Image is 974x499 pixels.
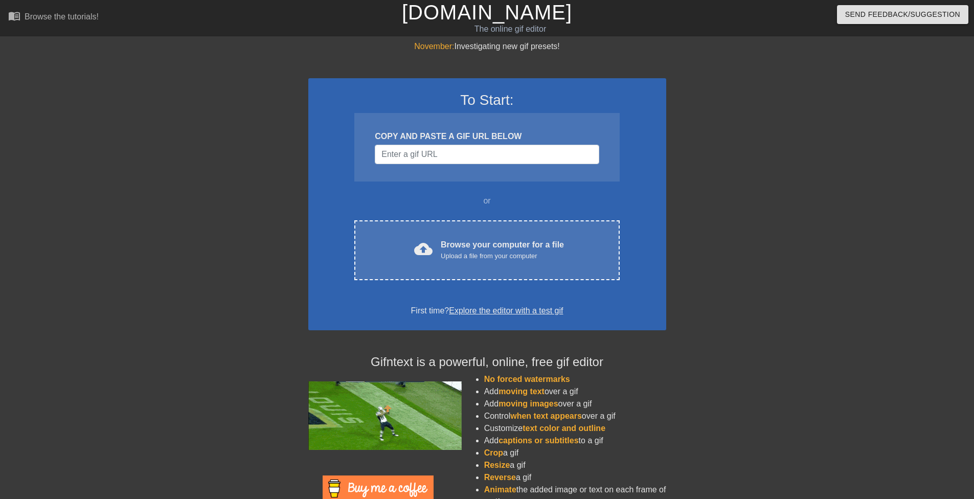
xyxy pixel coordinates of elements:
a: Browse the tutorials! [8,10,99,26]
div: Investigating new gif presets! [308,40,666,53]
input: Username [375,145,599,164]
li: Add to a gif [484,435,666,447]
span: Reverse [484,473,516,482]
button: Send Feedback/Suggestion [837,5,968,24]
div: COPY AND PASTE A GIF URL BELOW [375,130,599,143]
span: when text appears [510,412,582,420]
span: No forced watermarks [484,375,570,383]
img: football_small.gif [308,381,462,450]
div: Upload a file from your computer [441,251,564,261]
div: Browse your computer for a file [441,239,564,261]
span: Resize [484,461,510,469]
span: November: [414,42,454,51]
li: Add over a gif [484,385,666,398]
span: moving text [499,387,545,396]
span: text color and outline [523,424,605,433]
h4: Gifntext is a powerful, online, free gif editor [308,355,666,370]
a: [DOMAIN_NAME] [402,1,572,24]
div: or [335,195,640,207]
span: cloud_upload [414,240,433,258]
span: menu_book [8,10,20,22]
li: a gif [484,459,666,471]
div: The online gif editor [330,23,691,35]
span: moving images [499,399,558,408]
span: Crop [484,448,503,457]
span: captions or subtitles [499,436,578,445]
li: a gif [484,447,666,459]
a: Explore the editor with a test gif [449,306,563,315]
li: Add over a gif [484,398,666,410]
li: Control over a gif [484,410,666,422]
li: a gif [484,471,666,484]
span: Animate [484,485,516,494]
li: Customize [484,422,666,435]
div: First time? [322,305,653,317]
span: Send Feedback/Suggestion [845,8,960,21]
h3: To Start: [322,92,653,109]
div: Browse the tutorials! [25,12,99,21]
